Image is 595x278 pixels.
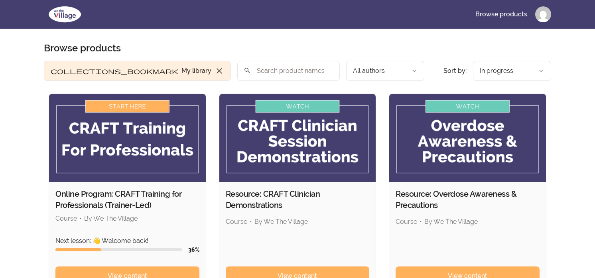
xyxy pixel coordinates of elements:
[250,218,252,225] span: •
[237,61,340,81] input: Search product names
[55,248,182,251] div: Course progress
[79,215,82,222] span: •
[254,218,308,225] span: By We The Village
[473,61,551,81] button: Product sort options
[535,6,551,22] img: Profile image for Valerie J
[420,218,422,225] span: •
[55,188,199,211] h2: Online Program: CRAFT Training for Professionals (Trainer-Led)
[389,94,546,182] img: Product image for Resource: Overdose Awareness & Precautions
[469,5,551,24] nav: Main
[51,66,178,76] span: collections_bookmark
[244,65,251,76] span: search
[346,61,424,81] button: Filter by author
[443,67,467,74] span: Sort by:
[226,188,370,211] h2: Resource: CRAFT Clinician Demonstrations
[84,215,138,222] span: By We The Village
[396,218,417,225] span: Course
[226,218,247,225] span: Course
[49,94,206,182] img: Product image for Online Program: CRAFT Training for Professionals (Trainer-Led)
[55,236,199,246] p: Next lesson: 👋 Welcome back!
[44,61,231,81] button: Filter by My library
[55,215,77,222] span: Course
[469,5,534,24] a: Browse products
[44,5,86,24] img: We The Village logo
[219,94,376,182] img: Product image for Resource: CRAFT Clinician Demonstrations
[188,247,199,253] span: 36 %
[396,188,540,211] h2: Resource: Overdose Awareness & Precautions
[424,218,478,225] span: By We The Village
[215,66,224,76] span: close
[44,42,121,55] h1: Browse products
